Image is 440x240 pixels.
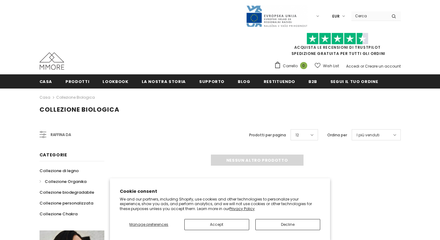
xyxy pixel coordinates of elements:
[294,45,381,50] a: Acquista le recensioni di TrustPilot
[246,13,308,19] a: Javni Razpis
[40,187,94,198] a: Collezione biodegradabile
[129,222,168,227] span: Manage preferences
[56,95,95,100] a: Collezione biologica
[40,200,93,206] span: Collezione personalizzata
[249,132,286,138] label: Prodotti per pagina
[40,152,67,158] span: Categorie
[229,206,255,211] a: Privacy Policy
[40,52,64,70] img: Casi MMORE
[332,13,340,19] span: EUR
[40,74,52,88] a: Casa
[238,79,250,85] span: Blog
[308,74,317,88] a: B2B
[184,219,249,230] button: Accept
[330,74,378,88] a: Segui il tuo ordine
[323,63,339,69] span: Wish List
[40,105,119,114] span: Collezione biologica
[40,79,52,85] span: Casa
[360,64,364,69] span: or
[264,74,295,88] a: Restituendo
[142,79,186,85] span: La nostra storia
[65,74,89,88] a: Prodotti
[40,198,93,209] a: Collezione personalizzata
[40,94,50,101] a: Casa
[283,63,298,69] span: Carrello
[307,33,368,45] img: Fidati di Pilot Stars
[199,79,224,85] span: supporto
[357,132,379,138] span: I più venduti
[40,189,94,195] span: Collezione biodegradabile
[103,79,128,85] span: Lookbook
[246,5,308,27] img: Javni Razpis
[65,79,89,85] span: Prodotti
[238,74,250,88] a: Blog
[103,74,128,88] a: Lookbook
[51,131,71,138] span: Raffina da
[330,79,378,85] span: Segui il tuo ordine
[308,79,317,85] span: B2B
[199,74,224,88] a: supporto
[142,74,186,88] a: La nostra storia
[264,79,295,85] span: Restituendo
[40,168,79,174] span: Collezione di legno
[327,132,347,138] label: Ordina per
[40,211,78,217] span: Collezione Chakra
[346,64,359,69] a: Accedi
[295,132,299,138] span: 12
[351,11,387,20] input: Search Site
[120,197,320,211] p: We and our partners, including Shopify, use cookies and other technologies to personalize your ex...
[45,179,86,184] span: Collezione Organika
[120,188,320,195] h2: Cookie consent
[315,60,339,71] a: Wish List
[365,64,401,69] a: Creare un account
[255,219,320,230] button: Decline
[274,35,401,56] span: SPEDIZIONE GRATUITA PER TUTTI GLI ORDINI
[40,165,79,176] a: Collezione di legno
[274,61,310,71] a: Carrello 0
[40,209,78,219] a: Collezione Chakra
[120,219,178,230] button: Manage preferences
[300,62,307,69] span: 0
[40,176,86,187] a: Collezione Organika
